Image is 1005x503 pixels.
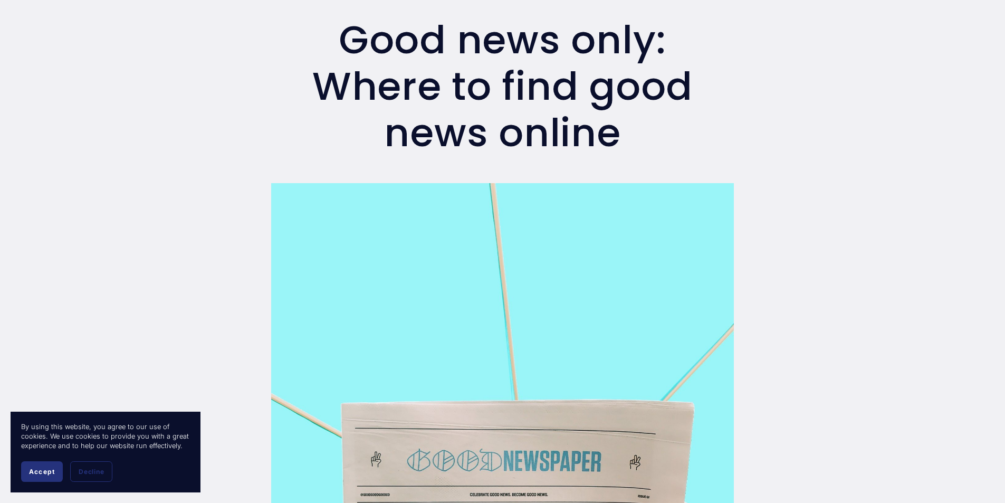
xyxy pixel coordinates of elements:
[21,461,63,482] button: Accept
[79,468,104,476] span: Decline
[271,17,733,157] h1: Good news only: Where to find good news online
[21,422,190,451] p: By using this website, you agree to our use of cookies. We use cookies to provide you with a grea...
[11,412,200,492] section: Cookie banner
[29,468,55,476] span: Accept
[70,461,112,482] button: Decline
